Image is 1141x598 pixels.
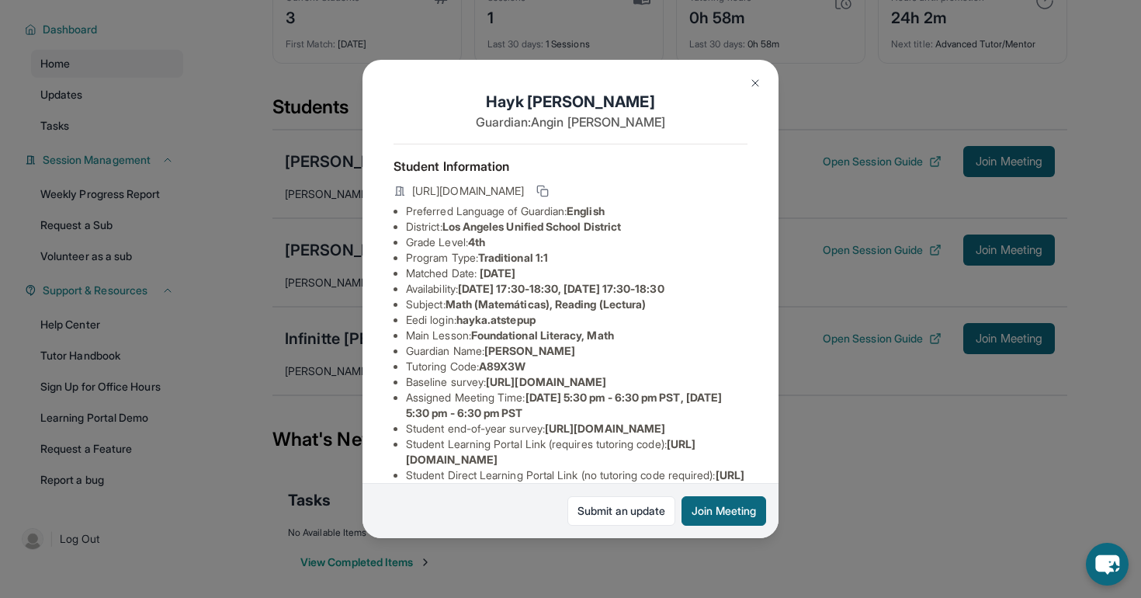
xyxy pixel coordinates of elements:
[394,113,747,131] p: Guardian: Angin [PERSON_NAME]
[406,391,722,419] span: [DATE] 5:30 pm - 6:30 pm PST, [DATE] 5:30 pm - 6:30 pm PST
[406,297,747,312] li: Subject :
[406,436,747,468] li: Student Learning Portal Link (requires tutoring code) :
[406,266,747,281] li: Matched Date:
[446,297,647,311] span: Math (Matemáticas), Reading (Lectura)
[749,77,761,89] img: Close Icon
[479,360,525,373] span: A89X3W
[406,359,747,374] li: Tutoring Code :
[406,281,747,297] li: Availability:
[456,313,536,326] span: hayka.atstepup
[533,182,552,200] button: Copy link
[471,329,614,342] span: Foundational Literacy, Math
[468,235,485,249] span: 4th
[412,183,524,199] span: [URL][DOMAIN_NAME]
[394,91,747,113] h1: Hayk [PERSON_NAME]
[681,496,766,526] button: Join Meeting
[394,157,747,176] h4: Student Information
[486,375,606,388] span: [URL][DOMAIN_NAME]
[545,422,665,435] span: [URL][DOMAIN_NAME]
[406,374,747,390] li: Baseline survey :
[406,468,747,499] li: Student Direct Learning Portal Link (no tutoring code required) :
[406,219,747,235] li: District:
[484,344,575,357] span: [PERSON_NAME]
[567,496,675,526] a: Submit an update
[406,312,747,328] li: Eedi login :
[406,328,747,343] li: Main Lesson :
[478,251,548,264] span: Traditional 1:1
[480,266,515,280] span: [DATE]
[406,250,747,266] li: Program Type:
[1086,543,1129,586] button: chat-button
[567,204,605,217] span: English
[458,282,664,295] span: [DATE] 17:30-18:30, [DATE] 17:30-18:30
[406,235,747,250] li: Grade Level:
[406,343,747,359] li: Guardian Name :
[442,220,621,233] span: Los Angeles Unified School District
[406,203,747,219] li: Preferred Language of Guardian:
[406,390,747,421] li: Assigned Meeting Time :
[406,421,747,436] li: Student end-of-year survey :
